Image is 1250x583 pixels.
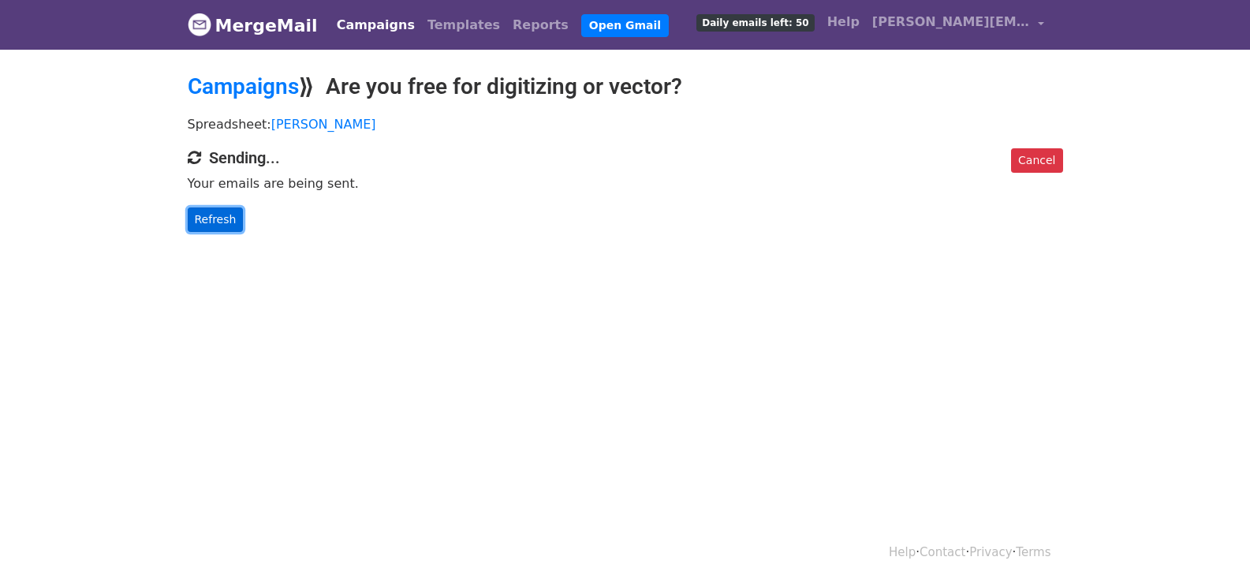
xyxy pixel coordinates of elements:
span: Daily emails left: 50 [696,14,814,32]
h2: ⟫ Are you free for digitizing or vector? [188,73,1063,100]
a: Cancel [1011,148,1062,173]
a: Refresh [188,207,244,232]
p: Spreadsheet: [188,116,1063,133]
iframe: Chat Widget [1171,507,1250,583]
span: [PERSON_NAME][EMAIL_ADDRESS][DOMAIN_NAME] [872,13,1030,32]
a: MergeMail [188,9,318,42]
a: Templates [421,9,506,41]
a: Contact [920,545,965,559]
a: Terms [1016,545,1050,559]
a: Privacy [969,545,1012,559]
a: Help [889,545,916,559]
p: Your emails are being sent. [188,175,1063,192]
a: Campaigns [330,9,421,41]
a: [PERSON_NAME][EMAIL_ADDRESS][DOMAIN_NAME] [866,6,1050,43]
img: MergeMail logo [188,13,211,36]
a: Reports [506,9,575,41]
a: Help [821,6,866,38]
a: Open Gmail [581,14,669,37]
a: Campaigns [188,73,299,99]
h4: Sending... [188,148,1063,167]
a: [PERSON_NAME] [271,117,376,132]
a: Daily emails left: 50 [690,6,820,38]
